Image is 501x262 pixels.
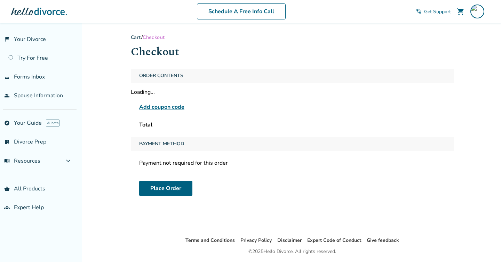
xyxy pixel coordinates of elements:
[14,73,45,81] span: Forms Inbox
[4,139,10,145] span: list_alt_check
[4,205,10,210] span: groups
[4,36,10,42] span: flag_2
[248,247,336,256] div: © 2025 Hello Divorce. All rights reserved.
[143,34,165,41] span: Checkout
[307,237,361,244] a: Expert Code of Conduct
[131,43,454,60] h1: Checkout
[470,5,484,18] img: lai.lyla.jiang@gmail.com
[131,156,454,170] div: Payment not required for this order
[456,7,465,16] span: shopping_cart
[4,93,10,98] span: people
[139,121,152,129] span: Total
[185,237,235,244] a: Terms and Conditions
[4,74,10,80] span: inbox
[277,236,302,245] li: Disclaimer
[131,34,454,41] div: /
[46,120,59,126] span: AI beta
[136,137,187,151] span: Payment Method
[4,158,10,164] span: menu_book
[367,236,399,245] li: Give feedback
[4,157,40,165] span: Resources
[131,34,141,41] a: Cart
[240,237,272,244] a: Privacy Policy
[139,181,192,196] button: Place Order
[416,8,451,15] a: phone_in_talkGet Support
[136,69,186,83] span: Order Contents
[4,186,10,191] span: shopping_basket
[139,103,184,111] span: Add coupon code
[4,120,10,126] span: explore
[64,157,72,165] span: expand_more
[424,8,451,15] span: Get Support
[416,9,421,14] span: phone_in_talk
[197,3,286,19] a: Schedule A Free Info Call
[131,88,454,96] div: Loading...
